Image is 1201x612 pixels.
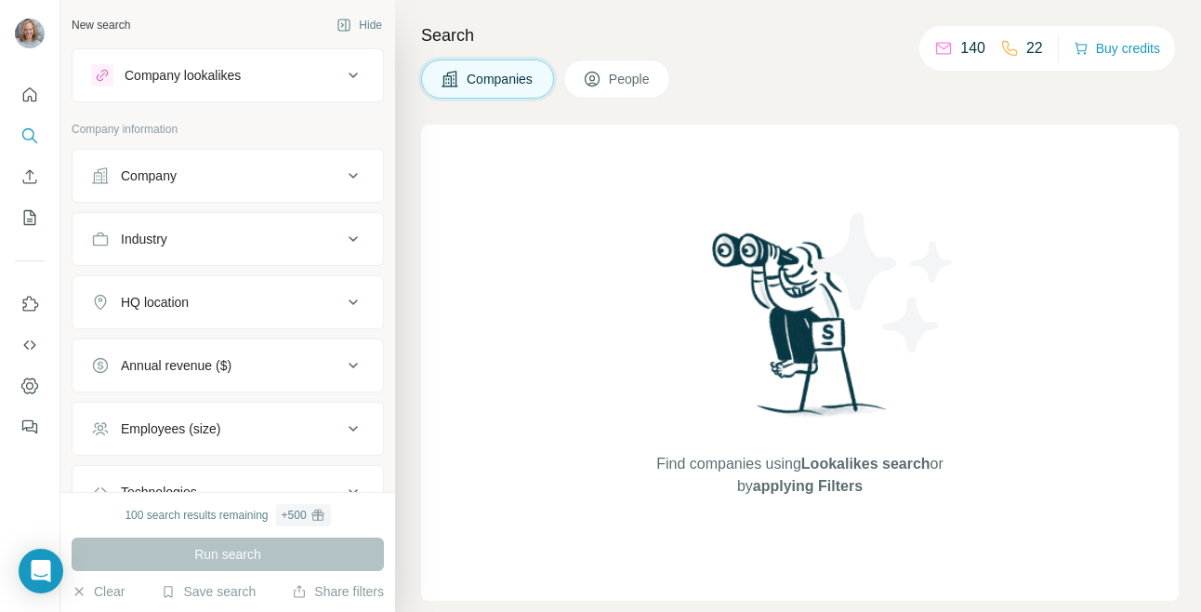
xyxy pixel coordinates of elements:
button: Search [15,119,45,153]
p: 22 [1026,37,1043,60]
div: 100 search results remaining [125,504,330,526]
div: Company [121,166,177,185]
button: Enrich CSV [15,160,45,193]
button: Company lookalikes [73,53,383,98]
div: Company lookalikes [125,66,241,85]
div: + 500 [282,507,307,524]
img: Surfe Illustration - Stars [800,199,968,366]
button: HQ location [73,280,383,325]
span: Find companies using or by [651,453,948,498]
button: Feedback [15,410,45,444]
p: Company information [72,121,384,138]
span: Lookalikes search [801,456,930,472]
div: HQ location [121,293,189,312]
button: Employees (size) [73,406,383,451]
img: Surfe Illustration - Woman searching with binoculars [704,228,897,435]
span: People [609,70,652,88]
button: Share filters [292,582,384,601]
p: 140 [960,37,985,60]
span: applying Filters [753,478,863,494]
button: Quick start [15,78,45,112]
button: Clear [72,582,125,601]
h4: Search [421,22,1179,48]
button: Save search [161,582,256,601]
div: Technologies [121,483,197,501]
button: Technologies [73,470,383,514]
button: Use Surfe API [15,328,45,362]
button: Annual revenue ($) [73,343,383,388]
img: Avatar [15,19,45,48]
div: Open Intercom Messenger [19,549,63,593]
button: Dashboard [15,369,45,403]
button: My lists [15,201,45,234]
div: Industry [121,230,167,248]
div: Employees (size) [121,419,220,438]
button: Company [73,153,383,198]
div: Annual revenue ($) [121,356,231,375]
button: Industry [73,217,383,261]
button: Use Surfe on LinkedIn [15,287,45,321]
button: Buy credits [1074,35,1160,61]
span: Companies [467,70,535,88]
button: Hide [323,11,395,39]
div: New search [72,17,130,33]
